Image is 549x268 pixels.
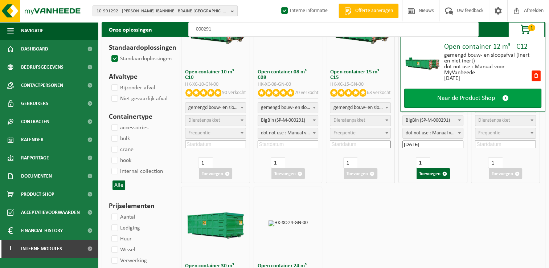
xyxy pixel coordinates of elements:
span: 10-991292 - [PERSON_NAME] JEANNINE - BRAINE-[GEOGRAPHIC_DATA] [97,6,228,17]
h3: Afvaltype [109,72,168,82]
p: 70 verkocht [294,89,318,97]
a: Naar de Product Shop [404,89,541,108]
div: Open container 12 m³ - C12 [444,43,541,50]
span: Contactpersonen [21,76,63,94]
input: 1 [343,157,357,168]
span: Frequentie [333,130,355,136]
span: Kalender [21,131,44,149]
label: accessoiries [110,122,148,133]
button: Toevoegen [271,168,305,179]
label: Aantal [110,212,135,223]
div: HK-XC-08-GN-00 [258,82,319,87]
button: 1 [508,22,545,37]
span: BigBin (SP-M-000291) [402,115,463,126]
input: Startdatum [185,141,246,148]
span: Acceptatievoorwaarden [21,203,80,222]
input: 1 [488,157,502,168]
span: Dashboard [21,40,48,58]
span: Interne modules [21,240,62,258]
span: Frequentie [478,130,500,136]
label: Wissel [110,244,135,255]
button: Toevoegen [344,168,377,179]
p: 63 verkocht [367,89,391,97]
input: Startdatum [475,141,536,148]
div: dot not use : Manual voor MyVanheede [444,64,531,76]
label: crane [110,144,134,155]
label: Bijzonder afval [110,82,155,93]
label: bulk [110,133,130,144]
div: gemengd bouw- en sloopafval (inert en niet inert) [444,52,531,64]
p: 90 verkocht [222,89,246,97]
h2: Onze oplossingen [102,22,159,37]
button: Toevoegen [417,168,450,179]
a: Offerte aanvragen [339,4,398,18]
span: BigBin (SP-M-000291) [258,115,318,126]
span: 1 [528,24,535,31]
div: HK-XC-15-GN-00 [330,82,391,87]
label: Huur [110,234,132,244]
button: Toevoegen [489,168,522,179]
span: Contracten [21,113,49,131]
img: HK-XC-12-GN-00 [404,53,441,71]
span: Documenten [21,167,52,185]
span: Dienstenpakket [188,118,220,123]
label: Niet gevaarlijk afval [110,93,168,104]
img: HK-XC-30-GN-00 [185,208,246,239]
label: Verwerking [110,255,147,266]
input: Startdatum [402,141,463,148]
input: Startdatum [330,141,391,148]
span: gemengd bouw- en sloopafval (inert en niet inert) [258,102,319,113]
span: gemengd bouw- en sloopafval (inert en niet inert) [185,102,246,113]
h3: Prijselementen [109,201,168,212]
span: Rapportage [21,149,49,167]
span: dot not use : Manual voor MyVanheede [258,128,318,138]
h3: Open container 10 m³ - C10 [185,69,246,80]
span: Naar de Product Shop [437,94,495,102]
img: HK-XC-24-GN-00 [269,220,308,226]
button: 10-991292 - [PERSON_NAME] JEANNINE - BRAINE-[GEOGRAPHIC_DATA] [93,5,238,16]
span: gemengd bouw- en sloopafval (inert en niet inert) [185,103,246,113]
span: gemengd bouw- en sloopafval (inert en niet inert) [258,103,318,113]
span: BigBin (SP-M-000291) [403,115,463,126]
span: dot not use : Manual voor MyVanheede [402,128,463,139]
label: internal collection [110,166,163,177]
span: dot not use : Manual voor MyVanheede [403,128,463,138]
button: Toevoegen [199,168,232,179]
h3: Open container 08 m³ - C08 [258,69,319,80]
span: BigBin (SP-M-000291) [258,115,319,126]
input: Startdatum [258,141,319,148]
span: Gebruikers [21,94,48,113]
span: dot not use : Manual voor MyVanheede [258,128,319,139]
span: Dienstenpakket [478,118,510,123]
label: hook [110,155,131,166]
div: HK-XC-10-GN-00 [185,82,246,87]
label: Lediging [110,223,140,234]
input: 1 [198,157,212,168]
span: gemengd bouw- en sloopafval (inert en niet inert) [330,103,390,113]
span: Dienstenpakket [333,118,365,123]
span: Navigatie [21,22,44,40]
button: Alle [112,180,125,190]
span: Product Shop [21,185,54,203]
span: gemengd bouw- en sloopafval (inert en niet inert) [330,102,391,113]
span: Offerte aanvragen [353,7,395,15]
span: Bedrijfsgegevens [21,58,63,76]
label: Standaardoplossingen [110,53,172,64]
input: 1 [271,157,285,168]
h3: Containertype [109,111,168,122]
input: Zoeken [188,22,479,37]
input: 1 [416,157,430,168]
label: Interne informatie [280,5,328,16]
div: [DATE] [444,76,531,81]
h3: Standaardoplossingen [109,42,168,53]
span: I [7,240,14,258]
span: Financial History [21,222,63,240]
span: Frequentie [188,130,210,136]
h3: Open container 15 m³ - C15 [330,69,391,80]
